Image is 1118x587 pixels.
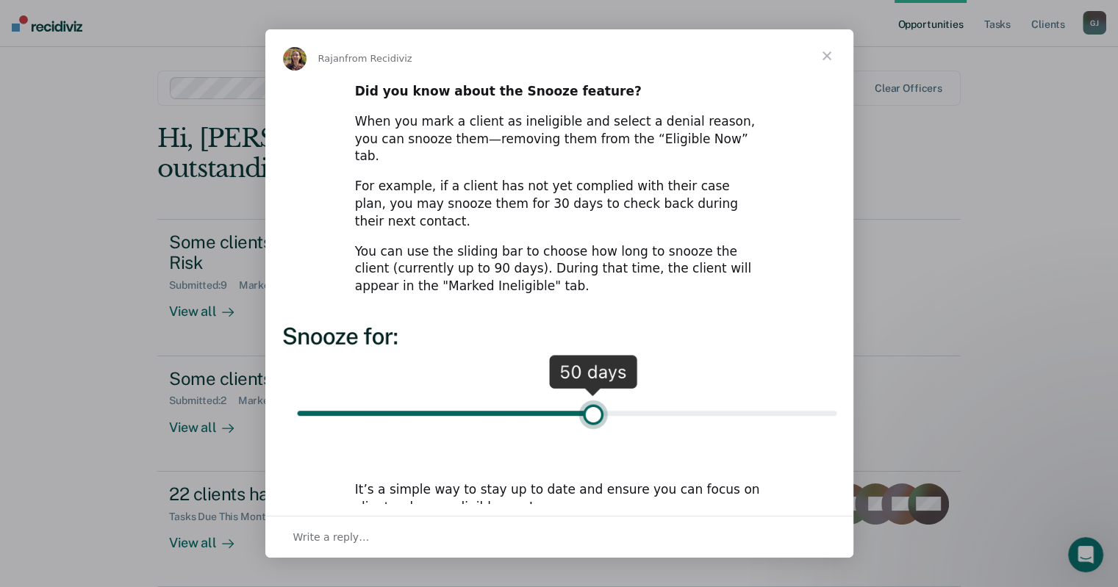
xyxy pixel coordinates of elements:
div: For example, if a client has not yet complied with their case plan, you may snooze them for 30 da... [355,178,764,230]
div: Open conversation and reply [265,516,853,558]
span: Write a reply… [293,527,370,547]
div: When you mark a client as ineligible and select a denial reason, you can snooze them—removing the... [355,113,764,165]
span: Rajan [318,53,345,64]
span: from Recidiviz [345,53,412,64]
div: It’s a simple way to stay up to date and ensure you can focus on clients who are eligible now! [355,481,764,516]
b: Did you know about the Snooze feature? [355,84,642,98]
div: You can use the sliding bar to choose how long to snooze the client (currently up to 90 days). Du... [355,243,764,295]
img: Profile image for Rajan [283,47,307,71]
span: Close [800,29,853,82]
